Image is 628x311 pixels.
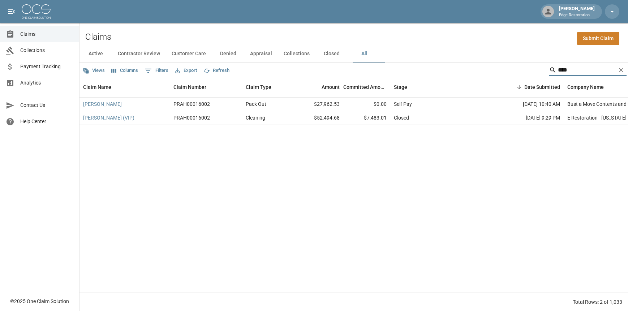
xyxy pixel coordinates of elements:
span: Analytics [20,79,73,87]
button: Select columns [109,65,140,76]
button: Denied [212,45,244,62]
button: Appraisal [244,45,278,62]
button: Customer Care [166,45,212,62]
div: PRAH00016002 [173,100,210,108]
button: All [348,45,380,62]
div: Claim Type [242,77,296,97]
div: Cleaning [246,114,265,121]
div: Self Pay [394,100,412,108]
div: $52,494.68 [296,111,343,125]
div: Stage [390,77,499,97]
div: [DATE] 9:29 PM [499,111,564,125]
div: Pack Out [246,100,266,108]
div: Amount [296,77,343,97]
span: Payment Tracking [20,63,73,70]
div: Committed Amount [343,77,387,97]
span: Help Center [20,118,73,125]
div: © 2025 One Claim Solution [10,298,69,305]
a: [PERSON_NAME] (VIP) [83,114,134,121]
div: Search [549,64,627,77]
div: Committed Amount [343,77,390,97]
div: E Restoration - Nevada [567,114,627,121]
button: Clear [616,65,627,75]
h2: Claims [85,32,111,42]
div: Claim Type [246,77,271,97]
button: Views [81,65,107,76]
div: Date Submitted [499,77,564,97]
div: $7,483.01 [343,111,390,125]
button: Show filters [143,65,170,77]
div: Closed [394,114,409,121]
button: Collections [278,45,315,62]
button: Active [79,45,112,62]
p: Edge Restoration [559,12,595,18]
div: $0.00 [343,98,390,111]
div: Total Rows: 2 of 1,033 [573,298,622,306]
span: Claims [20,30,73,38]
div: Claim Name [79,77,170,97]
button: Sort [514,82,524,92]
button: open drawer [4,4,19,19]
button: Contractor Review [112,45,166,62]
span: Collections [20,47,73,54]
button: Closed [315,45,348,62]
div: PRAH00016002 [173,114,210,121]
div: Claim Number [170,77,242,97]
div: $27,962.53 [296,98,343,111]
div: Claim Name [83,77,111,97]
a: [PERSON_NAME] [83,100,122,108]
button: Export [173,65,199,76]
div: Amount [322,77,340,97]
div: Company Name [567,77,604,97]
img: ocs-logo-white-transparent.png [22,4,51,19]
div: [DATE] 10:40 AM [499,98,564,111]
span: Contact Us [20,101,73,109]
div: dynamic tabs [79,45,628,62]
div: Stage [394,77,407,97]
div: Date Submitted [524,77,560,97]
button: Refresh [202,65,231,76]
div: Claim Number [173,77,206,97]
a: Submit Claim [577,32,619,45]
div: [PERSON_NAME] [556,5,598,18]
